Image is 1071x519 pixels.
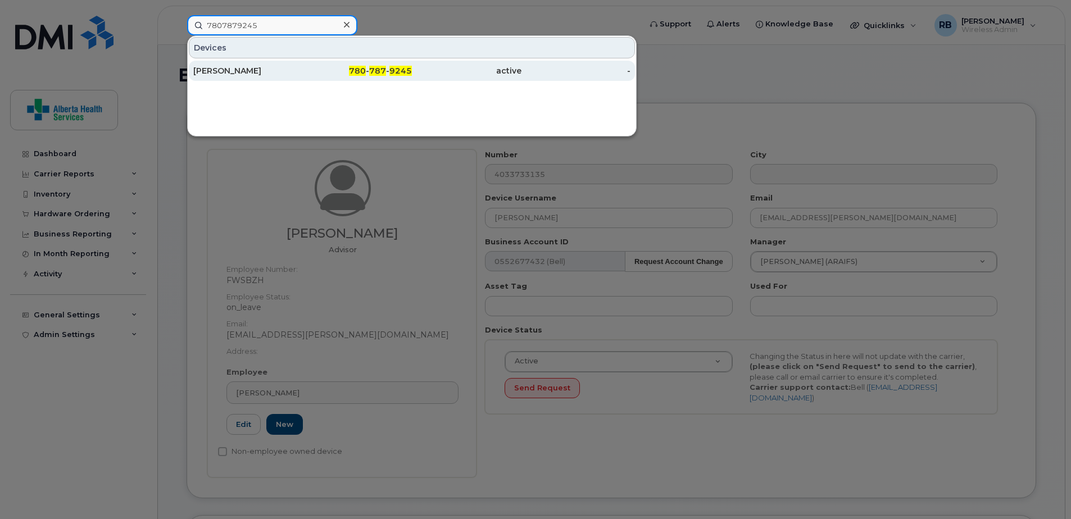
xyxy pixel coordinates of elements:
[303,65,412,76] div: - -
[369,66,386,76] span: 787
[189,37,635,58] div: Devices
[189,61,635,81] a: [PERSON_NAME]780-787-9245active-
[521,65,631,76] div: -
[193,65,303,76] div: [PERSON_NAME]
[412,65,521,76] div: active
[349,66,366,76] span: 780
[389,66,412,76] span: 9245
